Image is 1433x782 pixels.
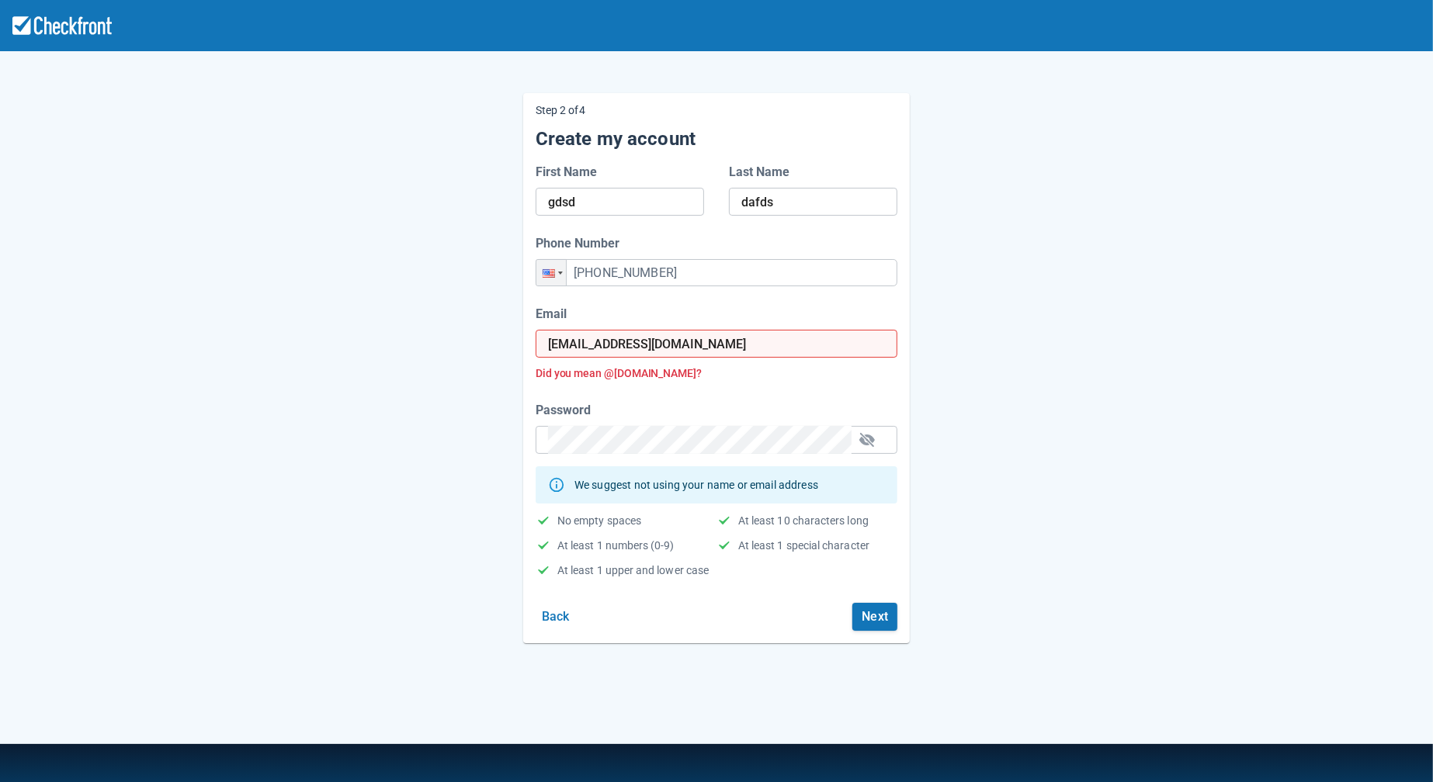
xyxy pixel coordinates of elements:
label: Email [536,305,573,324]
button: Did you mean @[DOMAIN_NAME]? [536,364,702,382]
input: 555-555-1234 [536,259,897,286]
iframe: Chat Widget [1210,614,1433,782]
button: Next [852,603,897,631]
div: We suggest not using your name or email address [574,471,818,499]
div: At least 1 numbers (0-9) [557,541,675,550]
input: Enter your business email [548,330,885,358]
div: At least 10 characters long [738,516,869,525]
div: At least 1 special character [738,541,869,550]
h5: Create my account [536,127,897,151]
label: First Name [536,163,603,182]
div: United States: + 1 [536,260,566,285]
label: Last Name [729,163,796,182]
div: At least 1 upper and lower case [557,566,709,575]
a: Back [536,609,576,624]
div: No empty spaces [557,516,641,525]
label: Phone Number [536,234,626,253]
label: Password [536,401,597,420]
button: Back [536,603,576,631]
p: Step 2 of 4 [536,106,897,115]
